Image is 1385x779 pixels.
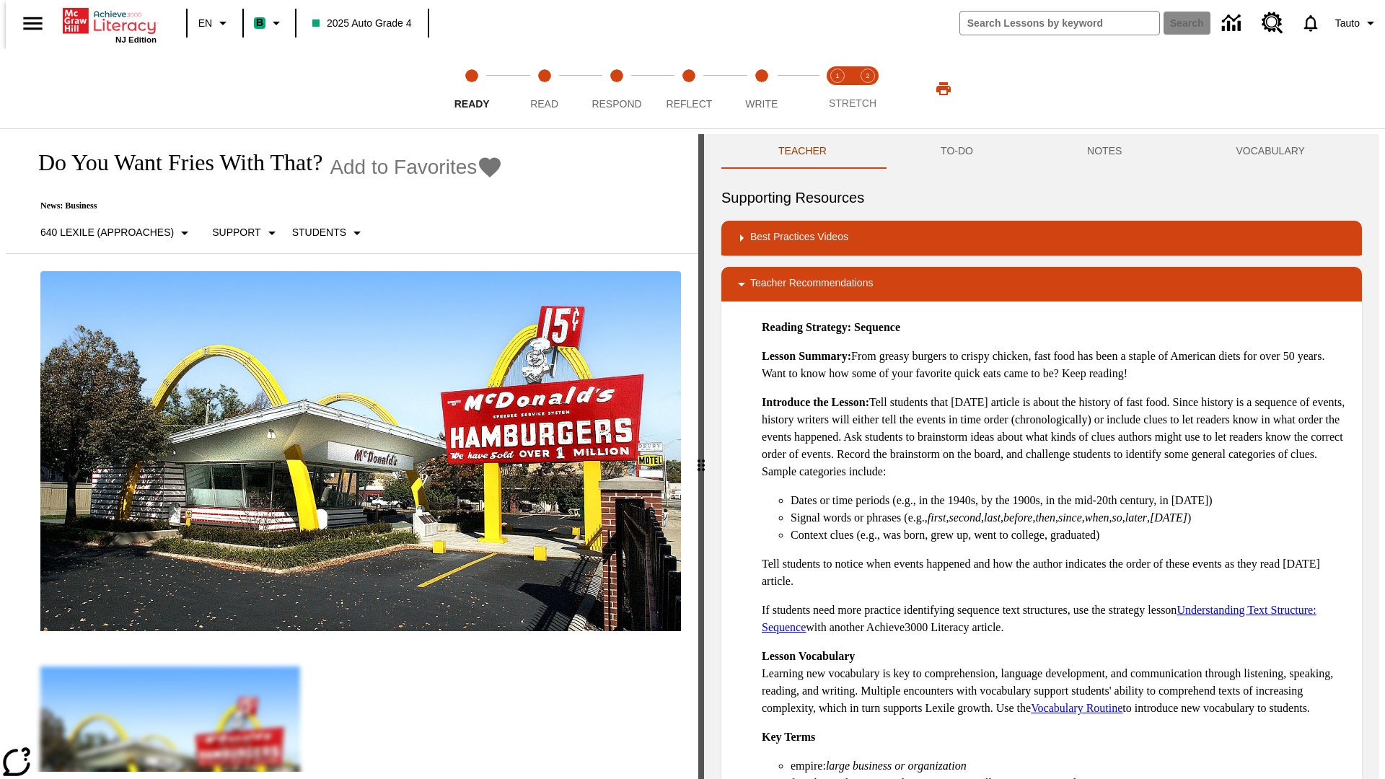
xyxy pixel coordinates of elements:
span: 2025 Auto Grade 4 [312,16,412,31]
span: EN [198,16,212,31]
span: Tauto [1335,16,1360,31]
em: before [1003,511,1032,524]
p: Learning new vocabulary is key to comprehension, language development, and communication through ... [762,648,1350,717]
button: Respond step 3 of 5 [575,49,659,128]
div: Best Practices Videos [721,221,1362,255]
em: since [1058,511,1082,524]
a: Resource Center, Will open in new tab [1253,4,1292,43]
strong: Key Terms [762,731,815,743]
button: VOCABULARY [1179,134,1362,169]
button: Write step 5 of 5 [720,49,804,128]
div: Press Enter or Spacebar and then press right and left arrow keys to move the slider [698,134,704,779]
h1: Do You Want Fries With That? [23,149,322,176]
h6: Supporting Resources [721,186,1362,209]
button: Teacher [721,134,884,169]
span: NJ Edition [115,35,157,44]
span: Respond [592,98,641,110]
button: Language: EN, Select a language [192,10,238,36]
span: Reflect [667,98,713,110]
button: Open side menu [12,2,54,45]
p: If students need more practice identifying sequence text structures, use the strategy lesson with... [762,602,1350,636]
button: Boost Class color is mint green. Change class color [248,10,291,36]
div: activity [704,134,1379,779]
p: Support [212,225,260,240]
li: Signal words or phrases (e.g., , , , , , , , , , ) [791,509,1350,527]
em: when [1085,511,1109,524]
button: Ready step 1 of 5 [430,49,514,128]
button: NOTES [1030,134,1179,169]
strong: Sequence [854,321,900,333]
div: reading [6,134,698,772]
span: Read [530,98,558,110]
button: TO-DO [884,134,1030,169]
li: Dates or time periods (e.g., in the 1940s, by the 1900s, in the mid-20th century, in [DATE]) [791,492,1350,509]
span: Add to Favorites [330,156,477,179]
em: so [1112,511,1122,524]
li: Context clues (e.g., was born, grew up, went to college, graduated) [791,527,1350,544]
text: 2 [866,72,869,79]
div: Home [63,5,157,44]
div: Teacher Recommendations [721,267,1362,302]
p: Teacher Recommendations [750,276,873,293]
button: Read step 2 of 5 [502,49,586,128]
p: From greasy burgers to crispy chicken, fast food has been a staple of American diets for over 50 ... [762,348,1350,382]
span: Write [745,98,778,110]
a: Data Center [1213,4,1253,43]
button: Print [920,76,967,102]
strong: Lesson Vocabulary [762,650,855,662]
p: Best Practices Videos [750,229,848,247]
span: STRETCH [829,97,876,109]
strong: Lesson Summary: [762,350,851,362]
em: large business or organization [826,760,967,772]
strong: Reading Strategy: [762,321,851,333]
strong: Introduce the Lesson: [762,396,869,408]
p: Tell students that [DATE] article is about the history of fast food. Since history is a sequence ... [762,394,1350,480]
p: 640 Lexile (Approaches) [40,225,174,240]
p: Students [292,225,346,240]
em: first [928,511,946,524]
span: Ready [454,98,490,110]
button: Reflect step 4 of 5 [647,49,731,128]
em: then [1035,511,1055,524]
p: News: Business [23,201,503,211]
button: Select Student [286,220,371,246]
span: B [256,14,263,32]
button: Add to Favorites - Do You Want Fries With That? [330,154,503,180]
div: Instructional Panel Tabs [721,134,1362,169]
em: second [949,511,981,524]
img: One of the first McDonald's stores, with the iconic red sign and golden arches. [40,271,681,632]
text: 1 [835,72,839,79]
button: Profile/Settings [1329,10,1385,36]
p: Tell students to notice when events happened and how the author indicates the order of these even... [762,555,1350,590]
a: Notifications [1292,4,1329,42]
em: last [984,511,1001,524]
button: Scaffolds, Support [206,220,286,246]
em: [DATE] [1150,511,1187,524]
button: Select Lexile, 640 Lexile (Approaches) [35,220,199,246]
input: search field [960,12,1159,35]
a: Vocabulary Routine [1031,702,1122,714]
li: empire: [791,757,1350,775]
button: Stretch Respond step 2 of 2 [847,49,889,128]
a: Understanding Text Structure: Sequence [762,604,1316,633]
em: later [1125,511,1147,524]
button: Stretch Read step 1 of 2 [817,49,858,128]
